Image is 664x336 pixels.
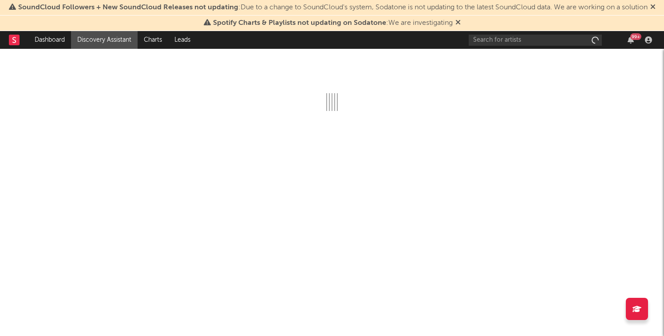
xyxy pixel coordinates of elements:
input: Search for artists [469,35,602,46]
a: Leads [168,31,197,49]
button: 99+ [628,36,634,43]
div: 99 + [630,33,641,40]
span: SoundCloud Followers + New SoundCloud Releases not updating [18,4,238,11]
a: Dashboard [28,31,71,49]
span: Spotify Charts & Playlists not updating on Sodatone [213,20,386,27]
span: Dismiss [650,4,656,11]
span: : Due to a change to SoundCloud's system, Sodatone is not updating to the latest SoundCloud data.... [18,4,648,11]
span: : We are investigating [213,20,453,27]
a: Charts [138,31,168,49]
a: Discovery Assistant [71,31,138,49]
span: Dismiss [455,20,461,27]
